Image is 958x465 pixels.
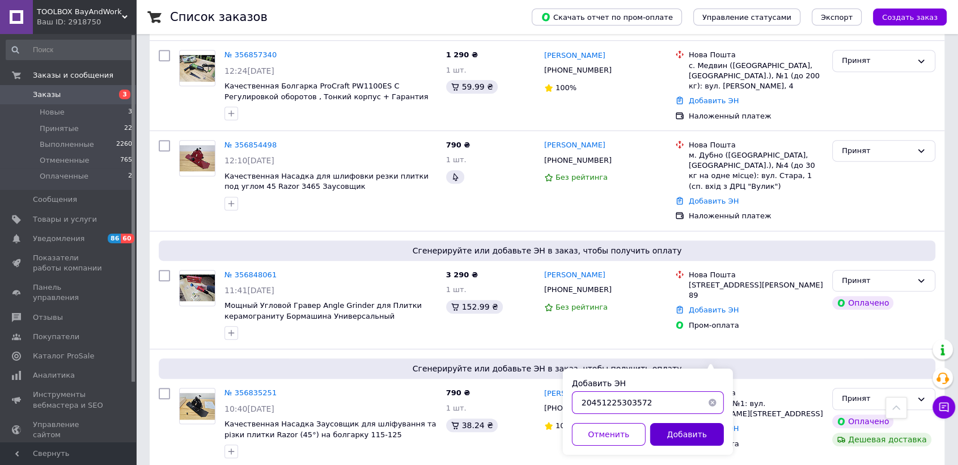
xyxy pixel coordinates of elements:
a: [PERSON_NAME] [544,140,605,151]
span: Сгенерируйте или добавьте ЭН в заказ, чтобы получить оплату [163,245,931,256]
a: № 356835251 [224,388,277,397]
div: Оплачено [832,415,893,428]
span: Без рейтинга [556,303,608,311]
div: 152.99 ₴ [446,300,503,314]
div: с. Медвин ([GEOGRAPHIC_DATA], [GEOGRAPHIC_DATA].), №1 (до 200 кг): вул. [PERSON_NAME], 4 [689,61,823,92]
span: 86 [108,234,121,243]
span: 3 290 ₴ [446,270,478,279]
span: Новые [40,107,65,117]
span: Без рейтинга [556,173,608,181]
button: Отменить [572,423,646,446]
span: Инструменты вебмастера и SEO [33,390,105,410]
span: 10:40[DATE] [224,404,274,413]
button: Управление статусами [693,9,800,26]
span: 100% [556,421,577,430]
div: Дешевая доставка [832,433,931,446]
img: Фото товару [180,145,215,172]
button: Создать заказ [873,9,947,26]
span: Управление сайтом [33,420,105,440]
span: [PHONE_NUMBER] [544,404,612,412]
a: Фото товару [179,140,215,176]
span: Принятые [40,124,79,134]
a: Фото товару [179,270,215,306]
span: TOOLBOX BayAndWork [37,7,122,17]
span: Скачать отчет по пром-оплате [541,12,673,22]
span: Создать заказ [882,13,938,22]
span: 1 шт. [446,155,467,164]
img: Фото товару [180,274,215,301]
label: Добавить ЭН [572,379,626,388]
span: 765 [120,155,132,166]
span: Отмененные [40,155,89,166]
span: 1 шт. [446,66,467,74]
div: Нова Пошта [689,50,823,60]
span: [PHONE_NUMBER] [544,66,612,74]
div: 38.24 ₴ [446,418,498,432]
div: Наложенный платеж [689,111,823,121]
button: Добавить [650,423,724,446]
span: Заказы [33,90,61,100]
div: Ваш ID: 2918750 [37,17,136,27]
span: 12:24[DATE] [224,66,274,75]
div: Наложенный платеж [689,211,823,221]
span: Выполненные [40,139,94,150]
span: Сообщения [33,195,77,205]
div: Нова Пошта [689,388,823,398]
span: [PHONE_NUMBER] [544,285,612,294]
a: № 356854498 [224,141,277,149]
img: Фото товару [180,55,215,82]
a: Фото товару [179,388,215,424]
div: Принят [842,393,912,405]
span: 2260 [116,139,132,150]
input: Поиск [6,40,133,60]
span: Оплаченные [40,171,88,181]
div: Нова Пошта [689,140,823,150]
span: Управление статусами [702,13,791,22]
a: Создать заказ [862,12,947,21]
a: Качественная Болгарка ProCraft PW1100ES С Регулировкой оборотов , Тонкий корпус + Гарантия [224,82,428,101]
span: 22 [124,124,132,134]
span: Панель управления [33,282,105,303]
span: Каталог ProSale [33,351,94,361]
span: 790 ₴ [446,141,470,149]
span: Уведомления [33,234,84,244]
div: Принят [842,145,912,157]
div: Пром-оплата [689,439,823,449]
span: Качественная Насадка для шлифовки резки плитки под углом 45 Razor 3465 Заусовщик [224,172,429,191]
span: 12:10[DATE] [224,156,274,165]
span: 100% [556,83,577,92]
a: № 356848061 [224,270,277,279]
a: Мощный Угловой Гравер Angle Grinder для Плитки керамограниту Бормашина Универсальный Помагатор [224,301,422,331]
span: 3 [119,90,130,99]
span: 60 [121,234,134,243]
div: м. Дубно ([GEOGRAPHIC_DATA], [GEOGRAPHIC_DATA].), №4 (до 30 кг на одне місце): вул. Стара, 1 (сп.... [689,150,823,192]
button: Скачать отчет по пром-оплате [532,9,682,26]
span: Показатели работы компании [33,253,105,273]
a: [PERSON_NAME] [544,50,605,61]
div: Нова Пошта [689,270,823,280]
a: [PERSON_NAME] [544,270,605,281]
button: Экспорт [812,9,862,26]
a: Фото товару [179,50,215,86]
a: № 356857340 [224,50,277,59]
a: Добавить ЭН [689,96,739,105]
button: Чат с покупателем [932,396,955,418]
span: 1 290 ₴ [446,50,478,59]
div: [STREET_ADDRESS][PERSON_NAME] 89 [689,280,823,301]
span: 790 ₴ [446,388,470,397]
span: Заказы и сообщения [33,70,113,81]
span: 11:41[DATE] [224,286,274,295]
a: [PERSON_NAME] [544,388,605,399]
span: Аналитика [33,370,75,381]
span: 1 шт. [446,285,467,294]
span: Отзывы [33,312,63,323]
span: Товары и услуги [33,214,97,225]
a: Добавить ЭН [689,197,739,205]
span: Сгенерируйте или добавьте ЭН в заказ, чтобы получить оплату [163,363,931,374]
div: Принят [842,275,912,287]
span: 3 [128,107,132,117]
a: Качественная Насадка Заусовщик для шліфування та різки плитки Razor (45°) на болгарку 115-125 Сла... [224,420,436,449]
